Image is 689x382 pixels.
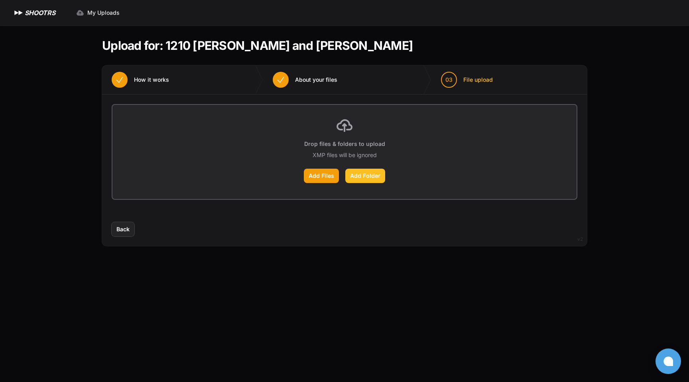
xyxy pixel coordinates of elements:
[295,76,337,84] span: About your files
[102,65,179,94] button: How it works
[263,65,347,94] button: About your files
[25,8,55,18] h1: SHOOTRS
[431,65,502,94] button: 03 File upload
[13,8,55,18] a: SHOOTRS SHOOTRS
[313,151,377,159] p: XMP files will be ignored
[345,169,385,183] label: Add Folder
[112,222,134,236] button: Back
[577,234,583,244] div: v2
[71,6,124,20] a: My Uploads
[13,8,25,18] img: SHOOTRS
[463,76,493,84] span: File upload
[87,9,120,17] span: My Uploads
[304,169,339,183] label: Add Files
[102,38,413,53] h1: Upload for: 1210 [PERSON_NAME] and [PERSON_NAME]
[304,140,385,148] p: Drop files & folders to upload
[134,76,169,84] span: How it works
[445,76,453,84] span: 03
[116,225,130,233] span: Back
[656,349,681,374] button: Open chat window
